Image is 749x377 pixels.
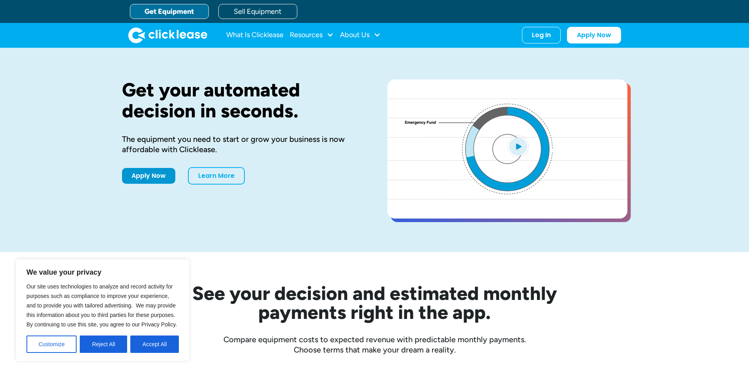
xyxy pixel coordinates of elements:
div: About Us [340,27,381,43]
a: Get Equipment [130,4,209,19]
button: Accept All [130,336,179,353]
div: Log In [532,31,551,39]
img: Blue play button logo on a light blue circular background [507,135,529,157]
div: Resources [290,27,334,43]
a: Apply Now [567,27,621,43]
span: Our site uses technologies to analyze and record activity for purposes such as compliance to impr... [26,283,177,328]
img: Clicklease logo [128,27,207,43]
a: Apply Now [122,168,175,184]
p: We value your privacy [26,268,179,277]
a: open lightbox [387,79,627,219]
button: Customize [26,336,77,353]
h1: Get your automated decision in seconds. [122,79,362,121]
a: home [128,27,207,43]
a: Learn More [188,167,245,185]
a: Sell Equipment [218,4,297,19]
a: What Is Clicklease [226,27,283,43]
div: The equipment you need to start or grow your business is now affordable with Clicklease. [122,134,362,155]
div: Compare equipment costs to expected revenue with predictable monthly payments. Choose terms that ... [122,334,627,355]
div: We value your privacy [16,259,190,361]
h2: See your decision and estimated monthly payments right in the app. [154,284,596,322]
button: Reject All [80,336,127,353]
